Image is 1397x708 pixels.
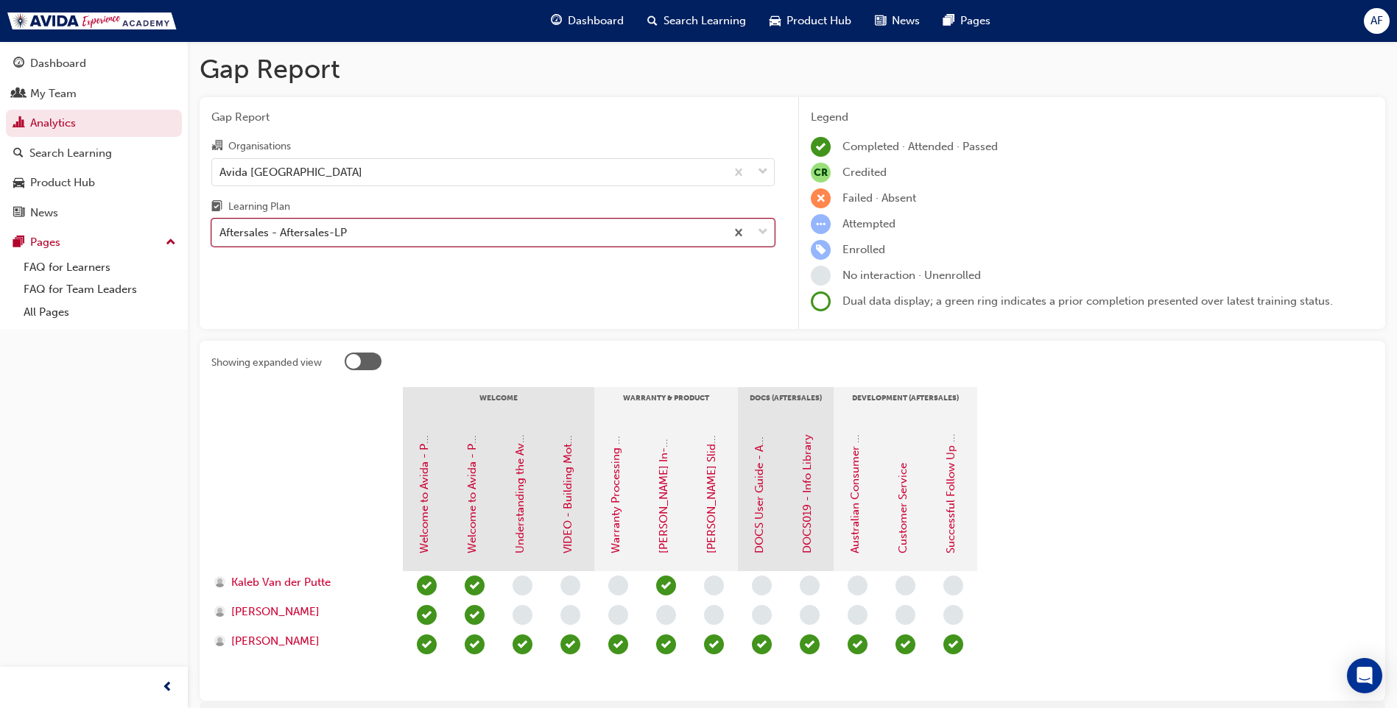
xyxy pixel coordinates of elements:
[211,201,222,214] span: learningplan-icon
[231,633,320,650] span: [PERSON_NAME]
[811,137,831,157] span: learningRecordVerb_COMPLETE-icon
[166,233,176,252] span: up-icon
[513,634,532,654] span: learningRecordVerb_PASS-icon
[30,55,86,72] div: Dashboard
[811,266,831,286] span: learningRecordVerb_NONE-icon
[758,223,768,242] span: down-icon
[1347,658,1382,693] div: Open Intercom Messenger
[943,576,963,595] span: learningRecordVerb_NONE-icon
[551,12,562,30] span: guage-icon
[656,634,676,654] span: learningRecordVerb_PASS-icon
[6,229,182,256] button: Pages
[465,576,485,595] span: learningRecordVerb_PASS-icon
[214,574,389,591] a: Kaleb Van der Putte
[753,370,766,553] a: DOCS User Guide - Access to DOCS
[800,605,820,625] span: learningRecordVerb_NONE-icon
[848,634,868,654] span: learningRecordVerb_PASS-icon
[219,163,362,180] div: Avida [GEOGRAPHIC_DATA]
[417,576,437,595] span: learningRecordVerb_PASS-icon
[13,207,24,220] span: news-icon
[944,417,957,553] a: Successful Follow Up Calls
[636,6,758,36] a: search-iconSearch Learning
[943,634,963,654] span: learningRecordVerb_PASS-icon
[513,605,532,625] span: learningRecordVerb_NONE-icon
[211,355,322,370] div: Showing expanded view
[560,576,580,595] span: learningRecordVerb_NONE-icon
[943,605,963,625] span: learningRecordVerb_NONE-icon
[231,603,320,620] span: [PERSON_NAME]
[214,633,389,650] a: [PERSON_NAME]
[895,576,915,595] span: learningRecordVerb_NONE-icon
[811,163,831,183] span: null-icon
[417,634,437,654] span: learningRecordVerb_PASS-icon
[211,109,775,126] span: Gap Report
[943,12,954,30] span: pages-icon
[800,434,814,553] a: DOCS019 - Info Library
[560,605,580,625] span: learningRecordVerb_NONE-icon
[800,634,820,654] span: learningRecordVerb_COMPLETE-icon
[228,199,290,214] div: Learning Plan
[960,13,990,29] span: Pages
[895,634,915,654] span: learningRecordVerb_PASS-icon
[834,387,977,424] div: Development (Aftersales)
[6,169,182,197] a: Product Hub
[200,53,1385,85] h1: Gap Report
[228,139,291,154] div: Organisations
[6,80,182,107] a: My Team
[842,191,916,205] span: Failed · Absent
[770,12,781,30] span: car-icon
[811,188,831,208] span: learningRecordVerb_FAIL-icon
[1370,13,1383,29] span: AF
[403,387,594,424] div: Welcome
[13,177,24,190] span: car-icon
[539,6,636,36] a: guage-iconDashboard
[162,679,173,697] span: prev-icon
[513,576,532,595] span: learningRecordVerb_NONE-icon
[842,217,895,230] span: Attempted
[1364,8,1390,34] button: AF
[664,13,746,29] span: Search Learning
[704,634,724,654] span: learningRecordVerb_PASS-icon
[800,576,820,595] span: learningRecordVerb_NONE-icon
[892,13,920,29] span: News
[13,147,24,160] span: search-icon
[848,422,862,553] a: Australian Consumer Law
[608,634,628,654] span: learningRecordVerb_COMPLETE-icon
[704,576,724,595] span: learningRecordVerb_NONE-icon
[594,387,738,424] div: Warranty & Product
[13,236,24,249] span: pages-icon
[738,387,834,424] div: DOCS (Aftersales)
[465,605,485,625] span: learningRecordVerb_PASS-icon
[752,605,772,625] span: learningRecordVerb_NONE-icon
[704,605,724,625] span: learningRecordVerb_NONE-icon
[811,109,1373,126] div: Legend
[6,199,182,227] a: News
[896,463,909,553] a: Customer Service
[18,256,182,279] a: FAQ for Learners
[18,278,182,301] a: FAQ for Team Leaders
[513,344,527,553] a: Understanding the Avida Experience Hub
[842,269,981,282] span: No interaction · Unenrolled
[7,13,177,29] img: Trak
[656,605,676,625] span: learningRecordVerb_NONE-icon
[647,12,658,30] span: search-icon
[842,243,885,256] span: Enrolled
[6,50,182,77] a: Dashboard
[842,294,1333,308] span: Dual data display; a green ring indicates a prior completion presented over latest training status.
[752,634,772,654] span: learningRecordVerb_COMPLETE-icon
[6,140,182,167] a: Search Learning
[787,13,851,29] span: Product Hub
[568,13,624,29] span: Dashboard
[30,85,77,102] div: My Team
[30,174,95,191] div: Product Hub
[13,57,24,71] span: guage-icon
[418,312,431,553] a: Welcome to Avida - Part 1: Our Brand & History
[875,12,886,30] span: news-icon
[608,605,628,625] span: learningRecordVerb_NONE-icon
[13,88,24,101] span: people-icon
[863,6,932,36] a: news-iconNews
[608,576,628,595] span: learningRecordVerb_NONE-icon
[752,576,772,595] span: learningRecordVerb_NONE-icon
